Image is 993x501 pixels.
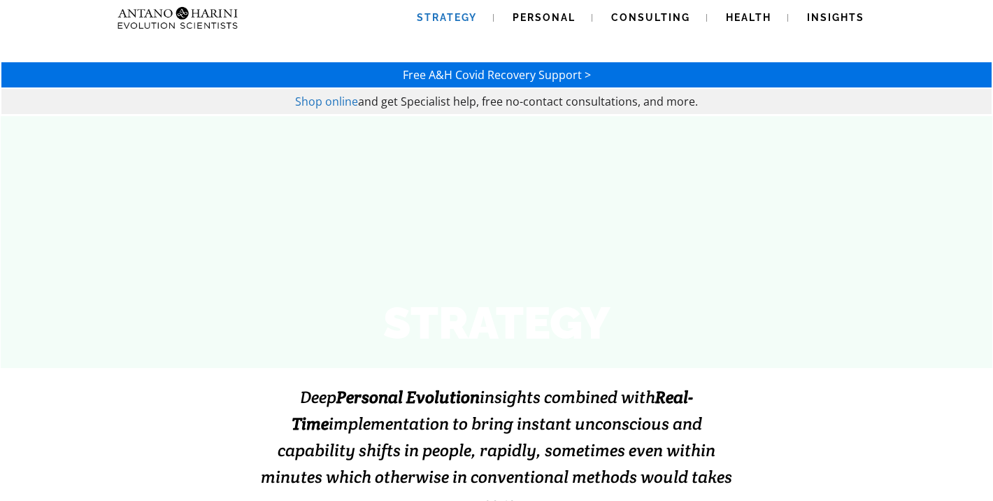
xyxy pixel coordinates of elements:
[403,67,591,83] a: Free A&H Covid Recovery Support >
[336,386,480,408] strong: Personal Evolution
[295,94,358,109] a: Shop online
[807,12,864,23] span: Insights
[358,94,698,109] span: and get Specialist help, free no-contact consultations, and more.
[611,12,690,23] span: Consulting
[513,12,576,23] span: Personal
[726,12,771,23] span: Health
[417,12,477,23] span: Strategy
[383,297,610,349] strong: STRATEGY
